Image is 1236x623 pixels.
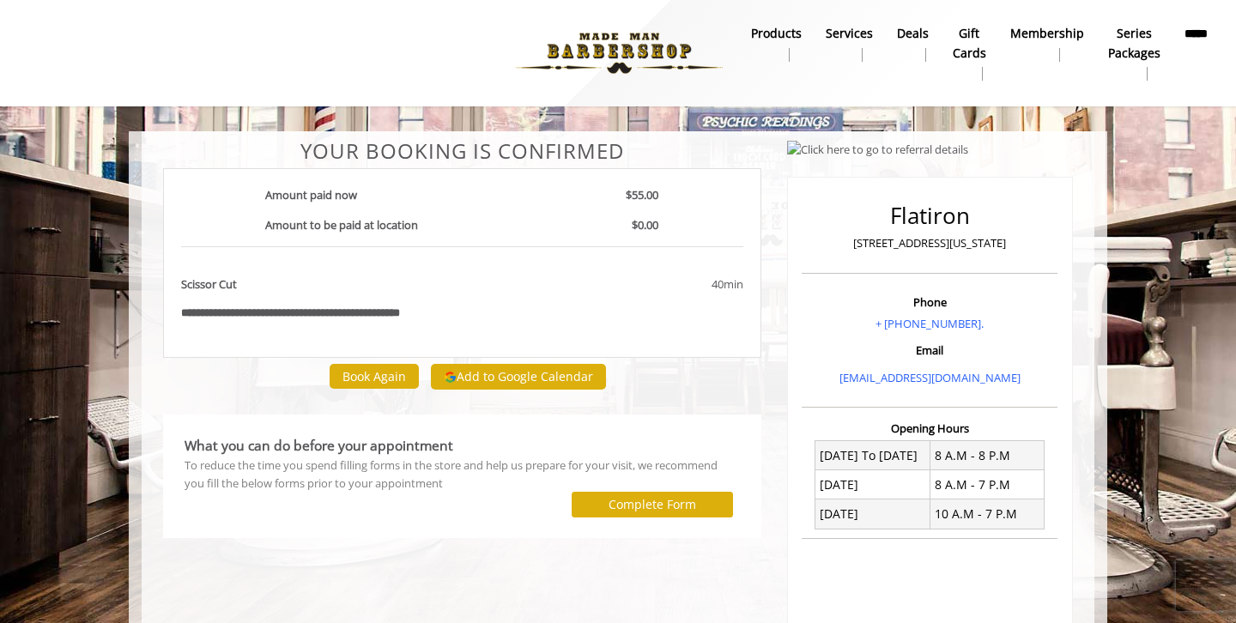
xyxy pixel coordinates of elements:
h2: Flatiron [806,203,1053,228]
button: Book Again [330,364,419,389]
center: Your Booking is confirmed [163,140,761,162]
td: [DATE] To [DATE] [815,441,930,470]
b: Amount paid now [265,187,357,203]
td: [DATE] [815,470,930,499]
a: + [PHONE_NUMBER]. [875,316,984,331]
div: To reduce the time you spend filling forms in the store and help us prepare for your visit, we re... [185,457,740,493]
a: [EMAIL_ADDRESS][DOMAIN_NAME] [839,370,1021,385]
td: 8 A.M - 7 P.M [930,470,1045,499]
b: Services [826,24,873,43]
p: [STREET_ADDRESS][US_STATE] [806,234,1053,252]
button: Add to Google Calendar [431,364,606,390]
img: Made Man Barbershop logo [501,6,737,100]
a: ServicesServices [814,21,885,66]
a: Gift cardsgift cards [941,21,998,85]
td: 8 A.M - 8 P.M [930,441,1045,470]
b: Amount to be paid at location [265,217,418,233]
b: products [751,24,802,43]
b: Membership [1010,24,1084,43]
label: Complete Form [609,498,696,511]
h3: Phone [806,296,1053,308]
h3: Opening Hours [802,422,1057,434]
div: 40min [573,275,742,293]
b: Scissor Cut [181,275,237,293]
td: [DATE] [815,499,930,529]
h3: Email [806,344,1053,356]
a: MembershipMembership [998,21,1096,66]
button: Complete Form [572,492,733,517]
b: Series packages [1108,24,1160,63]
b: gift cards [953,24,986,63]
b: Deals [897,24,929,43]
td: 10 A.M - 7 P.M [930,499,1045,529]
a: Productsproducts [739,21,814,66]
b: What you can do before your appointment [185,436,453,455]
b: $55.00 [626,187,658,203]
b: $0.00 [632,217,658,233]
img: Click here to go to referral details [787,141,968,159]
a: Series packagesSeries packages [1096,21,1172,85]
a: DealsDeals [885,21,941,66]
